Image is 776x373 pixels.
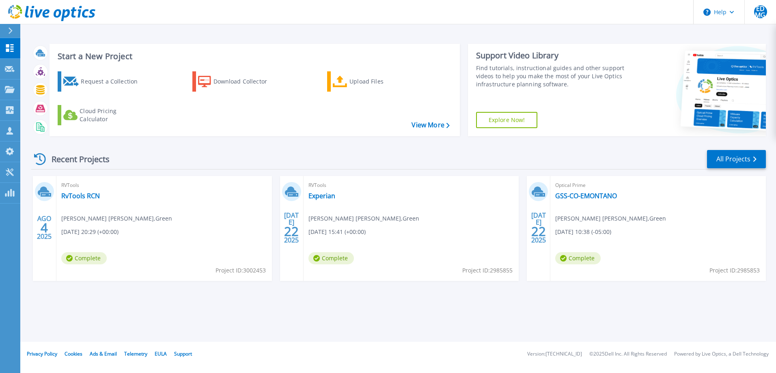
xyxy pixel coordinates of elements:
[709,266,760,275] span: Project ID: 2985853
[674,352,769,357] li: Powered by Live Optics, a Dell Technology
[61,192,100,200] a: RvTools RCN
[308,252,354,264] span: Complete
[61,214,172,223] span: [PERSON_NAME] [PERSON_NAME] , Green
[412,121,449,129] a: View More
[27,350,57,357] a: Privacy Policy
[308,214,419,223] span: [PERSON_NAME] [PERSON_NAME] , Green
[531,228,546,235] span: 22
[61,181,267,190] span: RVTools
[531,213,546,242] div: [DATE] 2025
[80,107,144,123] div: Cloud Pricing Calculator
[476,50,628,61] div: Support Video Library
[349,73,414,90] div: Upload Files
[476,64,628,88] div: Find tutorials, instructional guides and other support videos to help you make the most of your L...
[555,252,601,264] span: Complete
[589,352,667,357] li: © 2025 Dell Inc. All Rights Reserved
[527,352,582,357] li: Version: [TECHNICAL_ID]
[58,52,449,61] h3: Start a New Project
[124,350,147,357] a: Telemetry
[327,71,418,92] a: Upload Files
[308,227,366,236] span: [DATE] 15:41 (+00:00)
[58,71,148,92] a: Request a Collection
[216,266,266,275] span: Project ID: 3002453
[308,181,514,190] span: RVTools
[31,149,121,169] div: Recent Projects
[476,112,538,128] a: Explore Now!
[462,266,513,275] span: Project ID: 2985855
[61,227,119,236] span: [DATE] 20:29 (+00:00)
[754,5,767,18] span: EDMG
[81,73,146,90] div: Request a Collection
[65,350,82,357] a: Cookies
[58,105,148,125] a: Cloud Pricing Calculator
[555,181,761,190] span: Optical Prime
[308,192,335,200] a: Experian
[155,350,167,357] a: EULA
[555,214,666,223] span: [PERSON_NAME] [PERSON_NAME] , Green
[90,350,117,357] a: Ads & Email
[37,213,52,242] div: AGO 2025
[555,227,611,236] span: [DATE] 10:38 (-05:00)
[192,71,283,92] a: Download Collector
[213,73,278,90] div: Download Collector
[61,252,107,264] span: Complete
[284,228,299,235] span: 22
[707,150,766,168] a: All Projects
[284,213,299,242] div: [DATE] 2025
[174,350,192,357] a: Support
[555,192,617,200] a: GSS-CO-EMONTANO
[41,224,48,231] span: 4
